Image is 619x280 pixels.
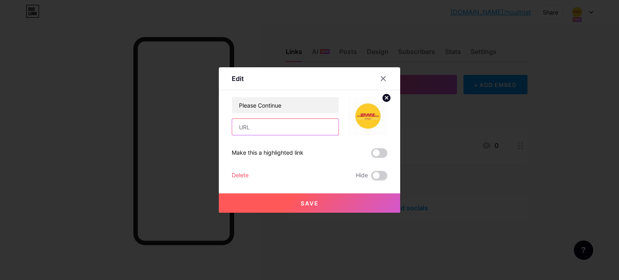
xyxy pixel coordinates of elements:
span: Save [301,200,319,207]
button: Save [219,193,400,213]
div: Make this a highlighted link [232,148,303,158]
div: Delete [232,171,249,180]
img: link_thumbnail [349,97,387,135]
span: Hide [356,171,368,180]
div: Edit [232,74,244,83]
input: Title [232,97,339,113]
input: URL [232,119,339,135]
